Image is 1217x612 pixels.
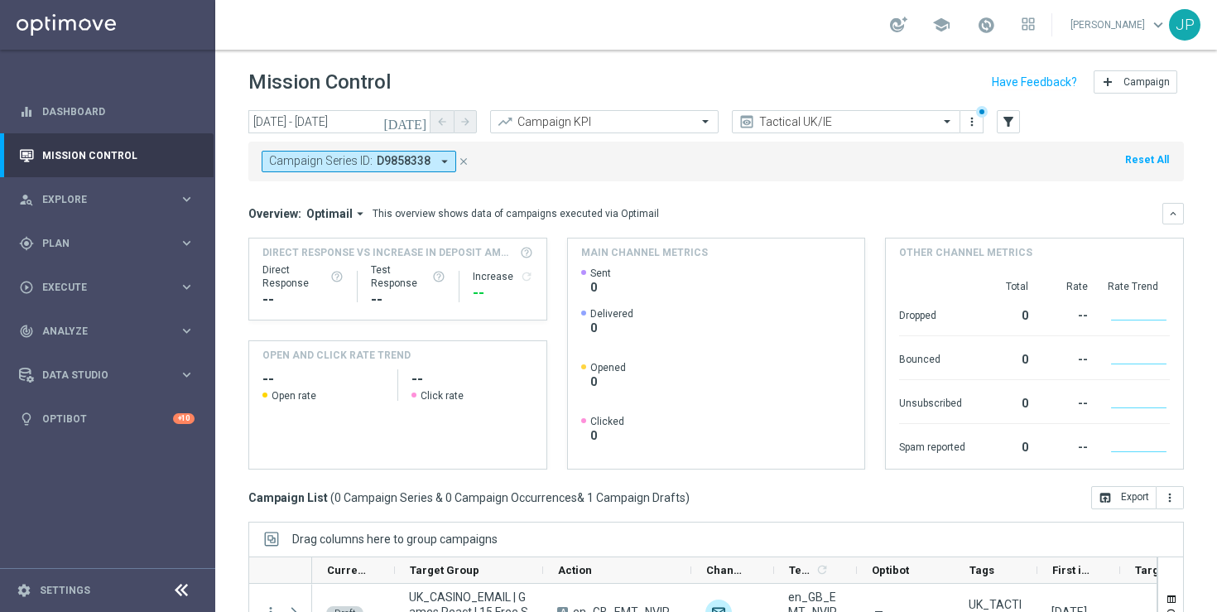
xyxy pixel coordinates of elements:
[985,280,1028,293] div: Total
[558,564,592,576] span: Action
[262,369,384,389] h2: --
[490,110,719,133] ng-select: Campaign KPI
[899,432,965,459] div: Spam reported
[19,397,195,441] div: Optibot
[371,263,445,290] div: Test Response
[179,235,195,251] i: keyboard_arrow_right
[383,114,428,129] i: [DATE]
[179,367,195,383] i: keyboard_arrow_right
[179,191,195,207] i: keyboard_arrow_right
[437,154,452,169] i: arrow_drop_down
[421,389,464,402] span: Click rate
[1162,203,1184,224] button: keyboard_arrow_down
[1123,151,1171,169] button: Reset All
[262,263,344,290] div: Direct Response
[18,149,195,162] button: Mission Control
[248,490,690,505] h3: Campaign List
[19,324,34,339] i: track_changes
[965,115,979,128] i: more_vert
[1169,9,1200,41] div: JP
[590,320,633,335] span: 0
[18,281,195,294] button: play_circle_outline Execute keyboard_arrow_right
[1101,75,1114,89] i: add
[458,156,469,167] i: close
[1149,16,1167,34] span: keyboard_arrow_down
[1135,564,1175,576] span: Targeted Customers
[334,490,577,505] span: 0 Campaign Series & 0 Campaign Occurrences
[815,563,829,576] i: refresh
[992,76,1077,88] input: Have Feedback?
[19,412,34,426] i: lightbulb
[19,368,179,383] div: Data Studio
[997,110,1020,133] button: filter_alt
[1052,564,1092,576] span: First in Range
[577,491,584,504] span: &
[40,585,90,595] a: Settings
[292,532,498,546] div: Row Groups
[269,154,373,168] span: Campaign Series ID:
[732,110,960,133] ng-select: Tactical UK/IE
[19,89,195,133] div: Dashboard
[899,245,1032,260] h4: Other channel metrics
[18,193,195,206] div: person_search Explore keyboard_arrow_right
[436,116,448,128] i: arrow_back
[301,206,373,221] button: Optimail arrow_drop_down
[18,412,195,426] button: lightbulb Optibot +10
[19,192,34,207] i: person_search
[590,415,624,428] span: Clicked
[985,301,1028,327] div: 0
[42,282,179,292] span: Execute
[964,112,980,132] button: more_vert
[373,206,659,221] div: This overview shows data of campaigns executed via Optimail
[706,564,746,576] span: Channel
[42,133,195,177] a: Mission Control
[813,561,829,579] span: Calculate column
[473,283,533,303] div: --
[1123,76,1170,88] span: Campaign
[738,113,755,130] i: preview
[1048,345,1088,371] div: --
[42,397,173,441] a: Optibot
[969,564,994,576] span: Tags
[1163,491,1176,504] i: more_vert
[353,206,368,221] i: arrow_drop_down
[19,280,34,295] i: play_circle_outline
[17,583,31,598] i: settings
[473,270,533,283] div: Increase
[262,151,456,172] button: Campaign Series ID: D9858338 arrow_drop_down
[454,110,477,133] button: arrow_forward
[330,490,334,505] span: (
[587,490,685,505] span: 1 Campaign Drafts
[292,532,498,546] span: Drag columns here to group campaigns
[1094,70,1177,94] button: add Campaign
[520,270,533,283] i: refresh
[19,324,179,339] div: Analyze
[1048,280,1088,293] div: Rate
[19,236,179,251] div: Plan
[899,301,965,327] div: Dropped
[272,389,316,402] span: Open rate
[248,70,391,94] h1: Mission Control
[976,106,988,118] div: There are unsaved changes
[19,236,34,251] i: gps_fixed
[42,370,179,380] span: Data Studio
[590,428,624,443] span: 0
[1091,490,1184,504] multiple-options-button: Export to CSV
[410,564,479,576] span: Target Group
[18,325,195,338] div: track_changes Analyze keyboard_arrow_right
[1048,432,1088,459] div: --
[1157,486,1184,509] button: more_vert
[381,110,431,135] button: [DATE]
[248,206,301,221] h3: Overview:
[590,307,633,320] span: Delivered
[590,374,626,389] span: 0
[1099,491,1112,504] i: open_in_browser
[18,369,195,382] button: Data Studio keyboard_arrow_right
[872,564,909,576] span: Optibot
[1048,388,1088,415] div: --
[262,348,411,363] h4: OPEN AND CLICK RATE TREND
[431,110,454,133] button: arrow_back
